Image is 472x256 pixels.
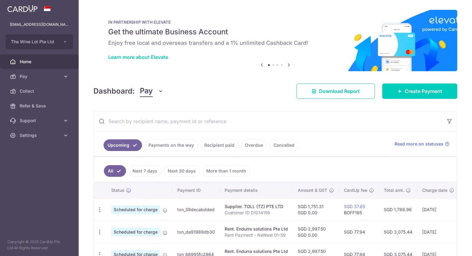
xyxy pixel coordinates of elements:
[140,85,163,97] button: Pay
[93,86,135,97] h4: Dashboard:
[128,165,161,177] a: Next 7 days
[94,111,442,131] input: Search by recipient name, payment id or reference
[20,73,60,80] span: Pay
[344,204,365,209] a: SGD 37.65
[225,210,288,216] p: Customer ID D1014156
[344,187,367,193] span: CardUp fee
[417,198,459,221] td: [DATE]
[11,39,57,45] span: The Wine Lot Pte Ltd
[379,221,417,243] td: SGD 3,075.44
[382,83,457,99] a: Create Payment
[200,139,238,151] a: Recipient paid
[422,187,447,193] span: Charge date
[417,221,459,243] td: [DATE]
[140,85,153,97] span: Pay
[20,103,60,109] span: Refer & Save
[339,221,379,243] td: SGD 77.94
[225,226,288,232] div: Rent. Endurra solutions Pte Ltd
[164,165,200,177] a: Next 30 days
[339,198,379,221] td: BOFF185
[111,187,124,193] span: Status
[20,59,60,65] span: Home
[10,21,69,28] p: [EMAIL_ADDRESS][DOMAIN_NAME]
[225,232,288,238] p: Rent Payment - NeWest 01-59
[111,228,160,236] span: Scheduled for charge
[6,34,73,49] button: The Wine Lot Pte Ltd
[395,141,450,147] a: Read more on statuses
[379,198,417,221] td: SGD 1,788.96
[202,165,250,177] a: More than 1 month
[111,205,160,214] span: Scheduled for charge
[225,248,288,254] div: Rent. Endurra solutions Pte Ltd
[384,187,404,193] span: Total amt.
[319,87,360,95] span: Download Report
[172,221,220,243] td: txn_da91989db30
[172,182,220,198] th: Payment ID
[395,141,443,147] span: Read more on statuses
[269,139,298,151] a: Cancelled
[172,198,220,221] td: txn_39decabdded
[20,118,60,124] span: Support
[104,165,126,177] a: All
[93,10,457,71] img: Renovation banner
[225,204,288,210] div: Supplier. TOLL (TZ) PTE LTD
[144,139,198,151] a: Payments on the way
[7,5,37,12] img: CardUp
[293,221,339,243] td: SGD 2,997.50 SGD 0.00
[108,27,442,37] h5: Get the ultimate Business Account
[20,132,60,138] span: Settings
[108,54,168,60] a: Learn more about Elevate
[104,139,142,151] a: Upcoming
[298,187,327,193] span: Amount & GST
[293,198,339,221] td: SGD 1,751.31 SGD 0.00
[220,182,293,198] th: Payment details
[108,20,442,25] p: IN PARTNERSHIP WITH ELEVATE
[297,83,375,99] a: Download Report
[20,88,60,94] span: Collect
[241,139,267,151] a: Overdue
[108,39,442,47] h6: Enjoy free local and overseas transfers and a 1% unlimited Cashback Card!
[405,87,442,95] span: Create Payment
